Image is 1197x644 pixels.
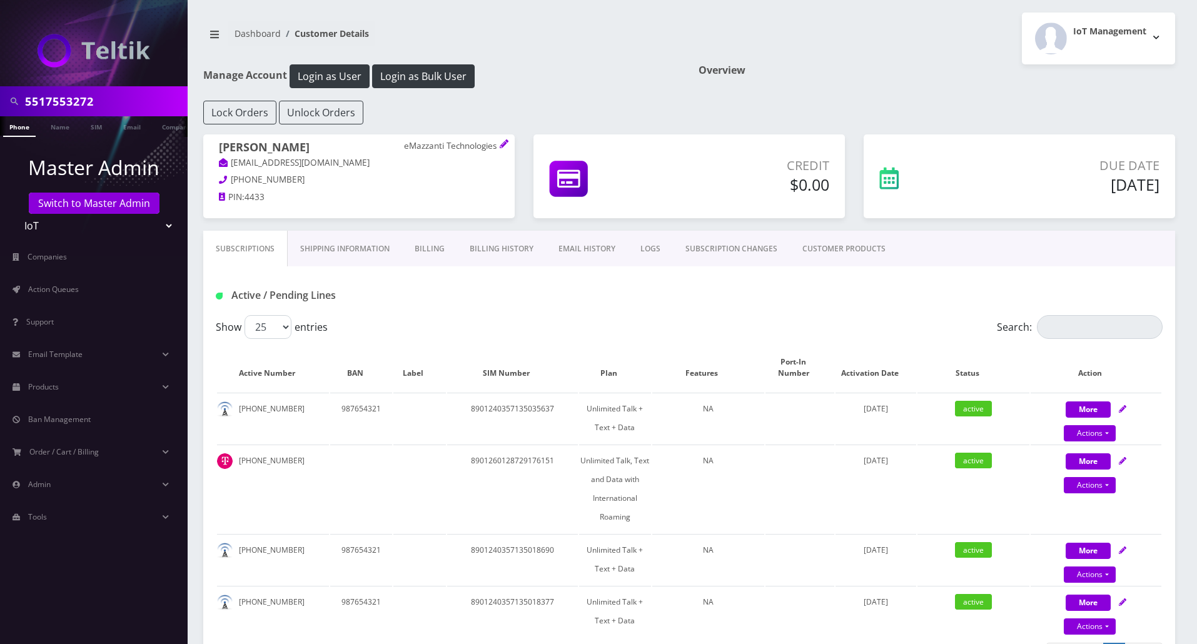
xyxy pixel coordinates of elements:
img: default.png [217,543,233,558]
label: Show entries [216,315,328,339]
td: [PHONE_NUMBER] [217,393,329,443]
a: CUSTOMER PRODUCTS [790,231,898,267]
h5: [DATE] [979,175,1159,194]
th: Status: activate to sort column ascending [917,344,1029,391]
td: NA [652,586,764,636]
img: Active / Pending Lines [216,293,223,299]
h5: $0.00 [674,175,829,194]
a: Actions [1064,618,1116,635]
span: active [955,453,992,468]
th: Active Number: activate to sort column ascending [217,344,329,391]
a: Company [156,116,198,136]
span: Support [26,316,54,327]
button: More [1066,543,1111,559]
button: More [1066,453,1111,470]
span: [DATE] [864,596,888,607]
a: Billing History [457,231,546,267]
span: active [955,542,992,558]
h1: Manage Account [203,64,680,88]
td: 987654321 [330,586,392,636]
th: SIM Number: activate to sort column ascending [447,344,578,391]
span: Companies [28,251,67,262]
th: BAN: activate to sort column ascending [330,344,392,391]
select: Showentries [245,315,291,339]
a: PIN: [219,191,245,204]
span: Email Template [28,349,83,360]
h1: Active / Pending Lines [216,289,519,301]
td: Unlimited Talk, Text and Data with International Roaming [579,445,651,533]
span: Admin [28,479,51,490]
button: IoT Management [1022,13,1175,64]
a: SUBSCRIPTION CHANGES [673,231,790,267]
a: Switch to Master Admin [29,193,159,214]
td: 8901240357135018690 [447,534,578,585]
span: [DATE] [864,545,888,555]
th: Port-In Number: activate to sort column ascending [765,344,834,391]
span: [DATE] [864,455,888,466]
td: [PHONE_NUMBER] [217,534,329,585]
a: Phone [3,116,36,137]
th: Label: activate to sort column ascending [393,344,445,391]
h2: IoT Management [1073,26,1146,37]
a: Subscriptions [203,231,288,267]
td: 987654321 [330,534,392,585]
h1: Overview [699,64,1175,76]
a: Login as User [287,68,372,82]
a: Billing [402,231,457,267]
a: Name [44,116,76,136]
img: default.png [217,595,233,610]
td: 8901240357135018377 [447,586,578,636]
nav: breadcrumb [203,21,680,56]
p: eMazzanti Technologies [404,141,499,152]
a: LOGS [628,231,673,267]
span: active [955,401,992,416]
span: Products [28,381,59,392]
a: Dashboard [235,28,281,39]
img: t_img.png [217,453,233,469]
a: Actions [1064,566,1116,583]
li: Customer Details [281,27,369,40]
td: NA [652,534,764,585]
button: More [1066,595,1111,611]
p: Credit [674,156,829,175]
button: Login as User [290,64,370,88]
button: Lock Orders [203,101,276,124]
span: active [955,594,992,610]
a: SIM [84,116,108,136]
td: Unlimited Talk + Text + Data [579,393,651,443]
a: Actions [1064,477,1116,493]
span: Action Queues [28,284,79,294]
th: Activation Date: activate to sort column ascending [836,344,916,391]
img: default.png [217,401,233,417]
th: Action: activate to sort column ascending [1031,344,1161,391]
span: Tools [28,511,47,522]
a: Login as Bulk User [372,68,475,82]
td: 8901260128729176151 [447,445,578,533]
td: 8901240357135035637 [447,393,578,443]
span: 4433 [245,191,265,203]
button: Login as Bulk User [372,64,475,88]
td: NA [652,445,764,533]
td: 987654321 [330,393,392,443]
td: [PHONE_NUMBER] [217,586,329,636]
label: Search: [997,315,1163,339]
button: More [1066,401,1111,418]
a: Actions [1064,425,1116,441]
span: [PHONE_NUMBER] [231,174,305,185]
td: [PHONE_NUMBER] [217,445,329,533]
a: Shipping Information [288,231,402,267]
span: [DATE] [864,403,888,414]
input: Search in Company [25,89,184,113]
input: Search: [1037,315,1163,339]
th: Features: activate to sort column ascending [652,344,764,391]
a: [EMAIL_ADDRESS][DOMAIN_NAME] [219,157,370,169]
img: IoT [38,34,150,68]
h1: [PERSON_NAME] [219,141,499,156]
span: Order / Cart / Billing [29,446,99,457]
button: Unlock Orders [279,101,363,124]
p: Due Date [979,156,1159,175]
td: NA [652,393,764,443]
td: Unlimited Talk + Text + Data [579,534,651,585]
span: Ban Management [28,414,91,425]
